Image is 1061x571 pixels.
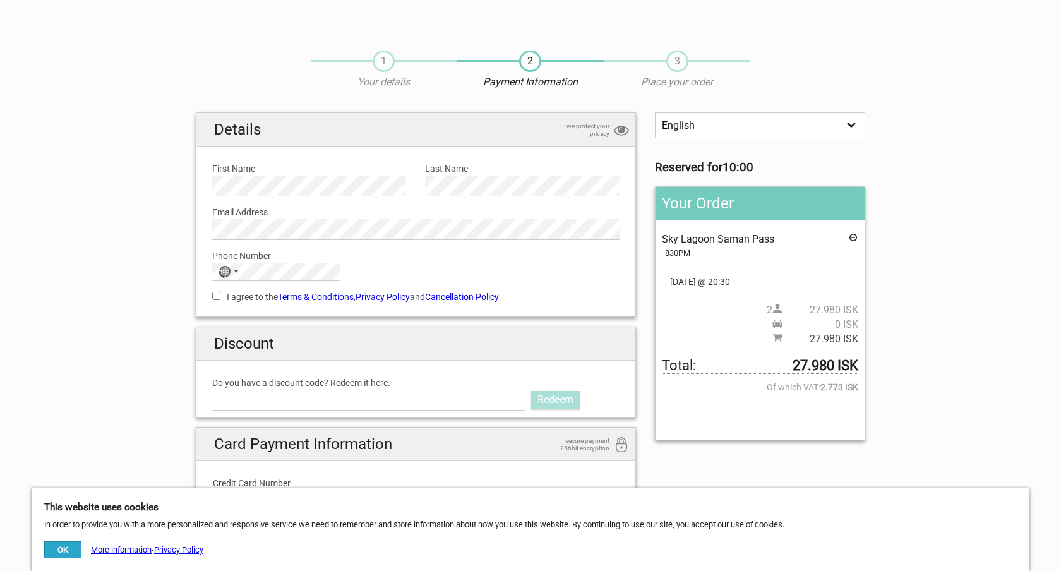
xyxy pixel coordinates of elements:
[278,292,354,302] a: Terms & Conditions
[373,51,395,72] span: 1
[213,263,244,280] button: Selected country
[32,488,1029,571] div: In order to provide you with a more personalized and responsive service we need to remember and s...
[662,233,774,245] span: Sky Lagoon Saman Pass
[665,246,858,260] div: 830PM
[212,290,620,304] label: I agree to the , and
[614,123,629,140] i: privacy protection
[212,376,620,390] label: Do you have a discount code? Redeem it here.
[425,162,619,176] label: Last Name
[767,303,858,317] span: 2 person(s)
[425,292,499,302] a: Cancellation Policy
[196,113,635,147] h2: Details
[546,123,609,138] span: we protect your privacy
[793,359,858,373] strong: 27.980 ISK
[820,380,858,394] strong: 2.773 ISK
[655,160,865,174] h3: Reserved for
[782,303,858,317] span: 27.980 ISK
[772,318,858,332] span: Pickup price
[782,332,858,346] span: 27.980 ISK
[44,541,81,558] button: OK
[782,318,858,332] span: 0 ISK
[356,292,410,302] a: Privacy Policy
[44,500,1017,514] h5: This website uses cookies
[91,545,152,555] a: More information
[656,187,865,220] h2: Your Order
[457,75,604,89] p: Payment Information
[546,437,609,452] span: secure payment 256bit encryption
[154,545,203,555] a: Privacy Policy
[614,437,629,454] i: 256bit encryption
[772,332,858,346] span: Subtotal
[662,275,858,289] span: [DATE] @ 20:30
[604,75,750,89] p: Place your order
[519,51,541,72] span: 2
[666,51,688,72] span: 3
[44,541,203,558] div: -
[212,162,406,176] label: First Name
[196,428,635,461] h2: Card Payment Information
[213,476,619,490] label: Credit Card Number
[196,327,635,361] h2: Discount
[722,160,753,174] strong: 10:00
[662,380,858,394] span: Of which VAT:
[531,391,580,409] a: Redeem
[311,75,457,89] p: Your details
[212,205,620,219] label: Email Address
[662,359,858,373] span: Total to be paid
[212,249,620,263] label: Phone Number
